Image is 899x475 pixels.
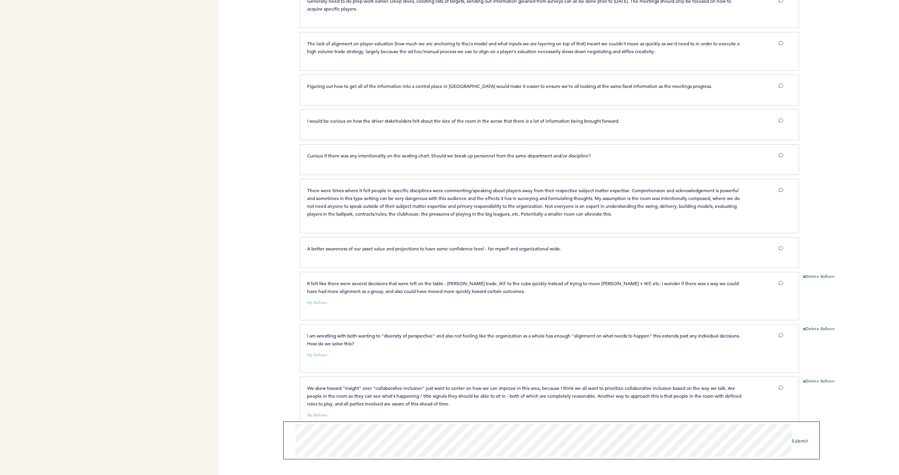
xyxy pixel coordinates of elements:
[307,280,740,294] span: It felt like there were several decisions that were left on the table - [PERSON_NAME] trade, IKF ...
[307,40,741,54] span: The lack of alignment on player valuation (how much we are anchoring to the/a model and what inpu...
[307,353,327,357] small: My Balloon
[307,152,591,159] span: Curious if there was any intentionality on the seating chart. Should we break up personnel from t...
[307,83,712,89] span: Figuring out how to get all of the information into a central place in [GEOGRAPHIC_DATA] would ma...
[803,379,835,385] button: Delete Balloon
[803,326,835,332] button: Delete Balloon
[307,118,619,124] span: I would be curious on how the driver stakeholders felt about the size of the room in the sense th...
[307,413,327,417] small: My Balloon
[792,437,808,445] button: Submit
[803,274,835,280] button: Delete Balloon
[307,332,741,346] span: I am wrestling with both wanting to "diversity of perspective" and also not feeling like the orga...
[307,385,743,407] span: We skew toward "insight" over "collaborative inclusion" just want to center on how we can improve...
[792,437,808,444] span: Submit
[307,301,327,305] small: My Balloon
[307,187,741,217] span: There were times where it felt people in specific disciplines were commenting/speaking about play...
[307,245,561,252] span: A better awareness of our asset value and projections to have some confidence level - for myself ...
